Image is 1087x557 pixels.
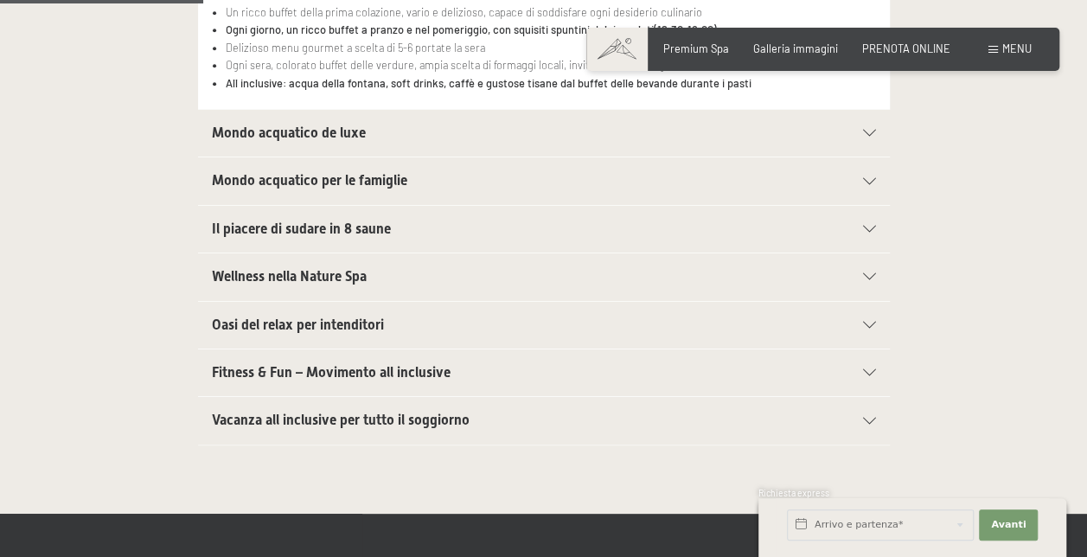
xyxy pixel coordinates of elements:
[991,518,1026,532] span: Avanti
[758,488,829,498] span: Richiesta express
[212,364,451,381] span: Fitness & Fun – Movimento all inclusive
[979,509,1038,541] button: Avanti
[212,268,367,285] span: Wellness nella Nature Spa
[862,42,950,55] a: PRENOTA ONLINE
[1002,42,1032,55] span: Menu
[212,317,384,333] span: Oasi del relax per intenditori
[212,125,366,141] span: Mondo acquatico de luxe
[212,172,407,189] span: Mondo acquatico per le famiglie
[226,76,751,90] strong: All inclusive: acqua della fontana, soft drinks, caffè e gustose tisane dal buffet delle bevande ...
[226,3,875,21] li: Un ricco buffet della prima colazione, vario e delizioso, capace di soddisfare ogni desiderio cul...
[212,221,391,237] span: Il piacere di sudare in 8 saune
[226,39,875,56] li: Delizioso menu gourmet a scelta di 5-6 portate la sera
[753,42,838,55] a: Galleria immagini
[226,56,875,74] li: Ogni sera, colorato buffet delle verdure, ampia scelta di formaggi locali, invitanti dessert e ge...
[212,412,470,428] span: Vacanza all inclusive per tutto il soggiorno
[226,22,654,36] strong: Ogni giorno, un ricco buffet a pranzo e nel pomeriggio, con squisiti spuntini dolci e salati
[654,22,717,36] strong: (12.30-16.00)
[663,42,729,55] a: Premium Spa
